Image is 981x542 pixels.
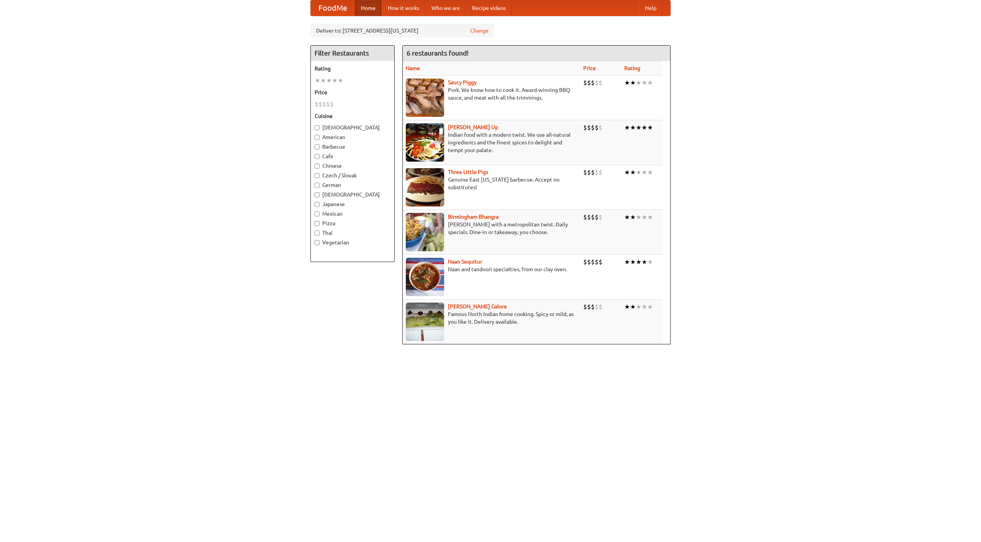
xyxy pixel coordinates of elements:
[647,258,653,266] li: ★
[326,100,330,108] li: $
[583,213,587,221] li: $
[315,211,320,216] input: Mexican
[315,210,390,218] label: Mexican
[466,0,512,16] a: Recipe videos
[315,202,320,207] input: Japanese
[591,168,595,177] li: $
[630,303,636,311] li: ★
[322,100,326,108] li: $
[406,258,444,296] img: naansequitur.jpg
[382,0,425,16] a: How it works
[624,168,630,177] li: ★
[406,176,577,191] p: Genuine East [US_STATE] barbecue. Accept no substitutes!
[591,303,595,311] li: $
[315,133,390,141] label: American
[630,123,636,132] li: ★
[641,258,647,266] li: ★
[624,65,640,71] a: Rating
[599,258,602,266] li: $
[315,164,320,169] input: Chinese
[591,213,595,221] li: $
[315,124,390,131] label: [DEMOGRAPHIC_DATA]
[315,219,390,227] label: Pizza
[448,214,499,220] a: Birmingham Bhangra
[595,258,599,266] li: $
[315,191,390,198] label: [DEMOGRAPHIC_DATA]
[406,123,444,162] img: curryup.jpg
[315,229,390,237] label: Thai
[636,213,641,221] li: ★
[315,231,320,236] input: Thai
[311,0,355,16] a: FoodMe
[315,239,390,246] label: Vegetarian
[406,131,577,154] p: Indian food with a modern twist. We use all-natural ingredients and the finest spices to delight ...
[624,303,630,311] li: ★
[583,168,587,177] li: $
[636,258,641,266] li: ★
[406,303,444,341] img: currygalore.jpg
[583,123,587,132] li: $
[630,79,636,87] li: ★
[315,192,320,197] input: [DEMOGRAPHIC_DATA]
[587,303,591,311] li: $
[595,123,599,132] li: $
[647,303,653,311] li: ★
[647,168,653,177] li: ★
[326,76,332,85] li: ★
[641,79,647,87] li: ★
[636,168,641,177] li: ★
[320,76,326,85] li: ★
[406,168,444,206] img: littlepigs.jpg
[595,168,599,177] li: $
[406,86,577,102] p: Pork. We know how to cook it. Award-winning BBQ sauce, and meat with all the trimmings.
[599,303,602,311] li: $
[425,0,466,16] a: Who we are
[599,79,602,87] li: $
[647,213,653,221] li: ★
[595,303,599,311] li: $
[641,213,647,221] li: ★
[315,100,318,108] li: $
[587,123,591,132] li: $
[315,172,390,179] label: Czech / Slovak
[448,303,507,309] b: [PERSON_NAME] Galore
[406,79,444,117] img: saucy.jpg
[591,123,595,132] li: $
[583,79,587,87] li: $
[624,258,630,266] li: ★
[595,79,599,87] li: $
[591,258,595,266] li: $
[587,258,591,266] li: $
[406,221,577,236] p: [PERSON_NAME] with a metropolitan twist. Daily specials. Dine-in or takeaway, you choose.
[315,112,390,120] h5: Cuisine
[636,303,641,311] li: ★
[315,173,320,178] input: Czech / Slovak
[448,79,477,85] a: Saucy Piggy
[448,259,482,265] b: Naan Sequitur
[311,46,394,61] h4: Filter Restaurants
[647,123,653,132] li: ★
[639,0,663,16] a: Help
[332,76,338,85] li: ★
[315,65,390,72] h5: Rating
[448,124,498,130] a: [PERSON_NAME] Up
[315,125,320,130] input: [DEMOGRAPHIC_DATA]
[310,24,494,38] div: Deliver to: [STREET_ADDRESS][US_STATE]
[315,144,320,149] input: Barbecue
[338,76,343,85] li: ★
[636,123,641,132] li: ★
[470,27,489,34] a: Change
[587,213,591,221] li: $
[315,162,390,170] label: Chinese
[641,168,647,177] li: ★
[315,181,390,189] label: German
[591,79,595,87] li: $
[624,213,630,221] li: ★
[406,213,444,251] img: bhangra.jpg
[630,258,636,266] li: ★
[315,76,320,85] li: ★
[641,303,647,311] li: ★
